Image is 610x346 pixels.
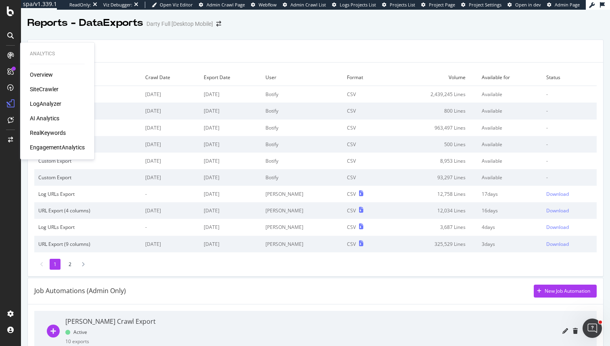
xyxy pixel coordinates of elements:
td: 12,034 Lines [387,202,478,219]
div: Job Automations (Admin Only) [34,286,126,296]
td: - [542,86,597,103]
span: Admin Crawl Page [207,2,245,8]
td: [DATE] [141,236,200,252]
a: Admin Page [547,2,580,8]
span: Logs Projects List [340,2,376,8]
div: CSV [347,191,356,197]
a: Admin Crawl Page [199,2,245,8]
td: 16 days [478,202,542,219]
td: 93,297 Lines [387,169,478,186]
div: EngagementAnalytics [30,143,85,151]
td: [DATE] [141,86,200,103]
a: SiteCrawler [30,85,58,93]
td: [DATE] [200,103,261,119]
td: [DATE] [200,169,261,186]
td: CSV [343,103,386,119]
div: arrow-right-arrow-left [216,21,221,27]
div: pencil [562,328,568,334]
td: 3,687 Lines [387,219,478,235]
td: CSV [343,120,386,136]
td: [DATE] [200,219,261,235]
a: Admin Crawl List [283,2,326,8]
span: Project Settings [469,2,501,8]
td: [DATE] [141,120,200,136]
div: Available [482,141,538,148]
td: Botify [261,169,343,186]
a: AI Analytics [30,114,59,122]
td: - [141,186,200,202]
td: Status [542,69,597,86]
td: - [542,169,597,186]
li: 2 [65,259,75,270]
a: Overview [30,71,53,79]
a: Download [546,241,593,247]
td: [DATE] [141,202,200,219]
div: Viz Debugger: [103,2,132,8]
div: Available [482,124,538,131]
td: 3 days [478,236,542,252]
td: Botify [261,136,343,153]
div: URL Export (9 columns) [38,241,137,247]
div: plus-circle [47,325,59,338]
div: Download [546,241,569,247]
a: Webflow [251,2,277,8]
td: [DATE] [200,136,261,153]
div: Custom Export [38,174,137,181]
td: Volume [387,69,478,86]
td: 17 days [478,186,542,202]
td: Botify [261,153,343,169]
a: Download [546,191,593,197]
span: Webflow [259,2,277,8]
div: Reports - DataExports [27,16,143,30]
td: Botify [261,86,343,103]
td: [PERSON_NAME] [261,202,343,219]
div: Analytics [30,50,85,57]
div: Darty Full [Desktop Mobile] [146,20,213,28]
td: - [542,120,597,136]
span: Projects List [390,2,415,8]
span: Open in dev [515,2,541,8]
td: 4 days [478,219,542,235]
div: ReadOnly: [69,2,91,8]
a: Open in dev [508,2,541,8]
li: 1 [50,259,61,270]
td: [DATE] [200,120,261,136]
a: RealKeywords [30,129,66,137]
td: [DATE] [200,86,261,103]
td: [PERSON_NAME] [261,236,343,252]
td: Available for [478,69,542,86]
td: CSV [343,136,386,153]
td: [DATE] [200,202,261,219]
div: [PERSON_NAME] Crawl Export [65,317,156,326]
div: URL Export (4 columns) [38,207,137,214]
div: trash [573,328,578,334]
div: Log URLs Export [38,191,137,197]
div: Download [546,191,569,197]
div: CSV [347,241,356,247]
a: Project Page [421,2,455,8]
td: [DATE] [141,136,200,153]
td: Botify [261,103,343,119]
span: Admin Crawl List [290,2,326,8]
div: Active [65,329,87,336]
div: CSV [347,224,356,231]
td: 8,953 Lines [387,153,478,169]
div: New Job Automation [545,287,590,294]
td: - [542,136,597,153]
td: [PERSON_NAME] [261,219,343,235]
td: [DATE] [200,186,261,202]
td: CSV [343,86,386,103]
div: Available [482,174,538,181]
td: Export Date [200,69,261,86]
td: 12,758 Lines [387,186,478,202]
td: 2,439,245 Lines [387,86,478,103]
span: Admin Page [555,2,580,8]
td: User [261,69,343,86]
a: Logs Projects List [332,2,376,8]
div: Available [482,107,538,114]
div: 10 exports [65,338,89,345]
